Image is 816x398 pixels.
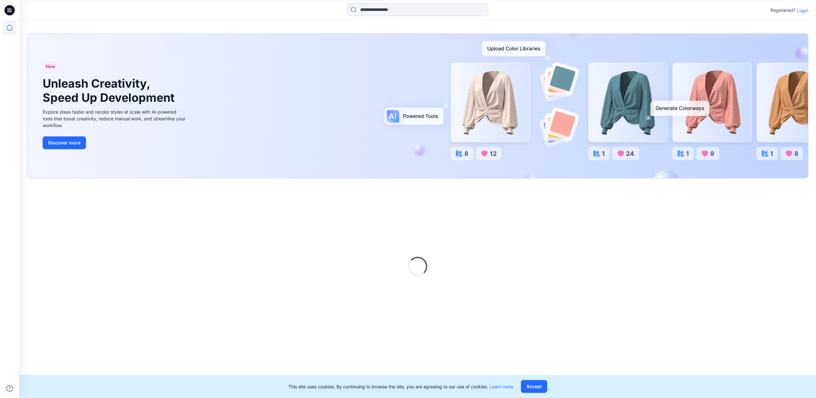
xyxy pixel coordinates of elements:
[43,77,177,104] h1: Unleash Creativity, Speed Up Development
[770,6,795,14] p: Registered?
[797,7,808,14] p: Login
[43,108,187,129] div: Explore ideas faster and recolor styles at scale with AI-powered tools that boost creativity, red...
[288,383,513,390] p: This site uses cookies. By continuing to browse the site, you are agreeing to our use of cookies.
[46,63,55,70] span: New
[43,136,86,149] button: Discover more
[489,384,513,389] a: Learn more
[521,380,547,393] button: Accept
[43,136,187,149] a: Discover more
